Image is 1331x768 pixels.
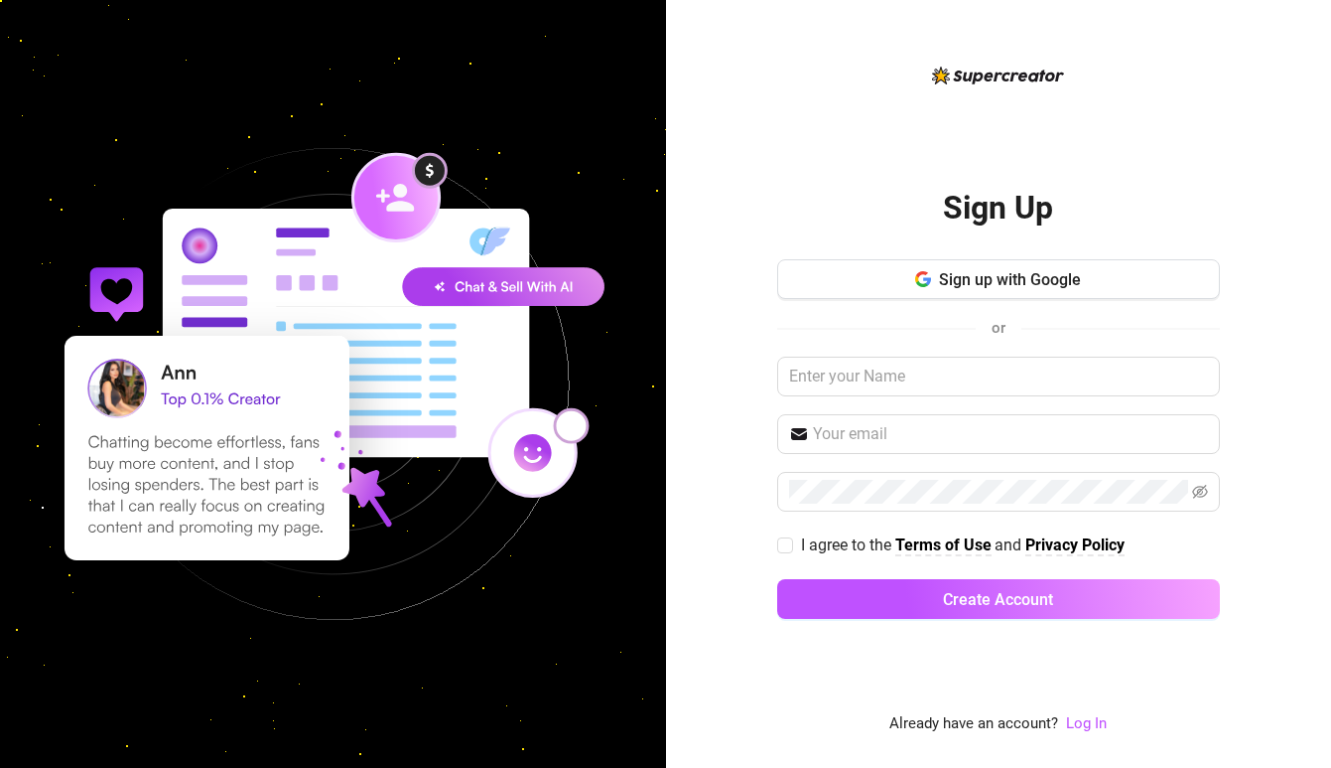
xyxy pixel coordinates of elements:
span: eye-invisible [1192,484,1208,500]
input: Enter your Name [777,357,1220,396]
span: and [995,536,1025,554]
span: or [992,319,1005,337]
img: logo-BBDzfeDw.svg [932,67,1064,84]
input: Your email [813,422,1208,446]
span: Already have an account? [889,712,1058,736]
a: Log In [1066,712,1107,736]
h2: Sign Up [943,188,1053,229]
a: Log In [1066,714,1107,732]
strong: Privacy Policy [1025,536,1125,554]
a: Privacy Policy [1025,536,1125,556]
span: I agree to the [801,536,895,554]
button: Create Account [777,579,1220,619]
a: Terms of Use [895,536,992,556]
span: Sign up with Google [939,270,1081,289]
span: Create Account [943,590,1053,609]
strong: Terms of Use [895,536,992,554]
button: Sign up with Google [777,259,1220,299]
